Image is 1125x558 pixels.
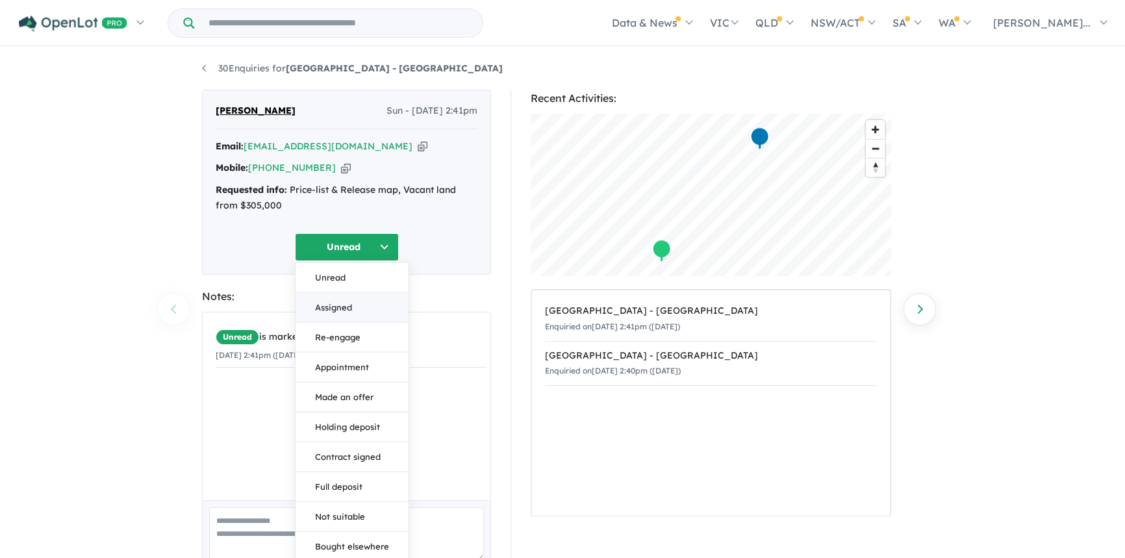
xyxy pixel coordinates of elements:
button: Unread [295,233,399,261]
strong: [GEOGRAPHIC_DATA] - [GEOGRAPHIC_DATA] [286,62,503,74]
a: [GEOGRAPHIC_DATA] - [GEOGRAPHIC_DATA]Enquiried on[DATE] 2:40pm ([DATE]) [545,341,877,387]
span: [PERSON_NAME] [216,103,296,119]
div: Notes: [202,288,491,305]
button: Unread [296,262,409,292]
div: is marked. [216,329,487,345]
button: Assigned [296,292,409,322]
button: Contract signed [296,442,409,472]
button: Appointment [296,352,409,382]
button: Reset bearing to north [866,158,885,177]
button: Zoom out [866,139,885,158]
button: Re-engage [296,322,409,352]
div: Price-list & Release map, Vacant land from $305,000 [216,183,477,214]
div: Map marker [652,239,672,263]
button: Zoom in [866,120,885,139]
small: Enquiried on [DATE] 2:40pm ([DATE]) [545,366,681,375]
a: 30Enquiries for[GEOGRAPHIC_DATA] - [GEOGRAPHIC_DATA] [202,62,503,74]
a: [PHONE_NUMBER] [248,162,336,173]
small: Enquiried on [DATE] 2:41pm ([DATE]) [545,322,680,331]
div: Recent Activities: [531,90,891,107]
button: Copy [341,161,351,175]
button: Made an offer [296,382,409,412]
input: Try estate name, suburb, builder or developer [197,9,480,37]
span: [PERSON_NAME]... [993,16,1091,29]
button: Holding deposit [296,412,409,442]
nav: breadcrumb [202,61,923,77]
span: Unread [216,329,259,345]
div: [GEOGRAPHIC_DATA] - [GEOGRAPHIC_DATA] [545,348,877,364]
span: Zoom out [866,140,885,158]
button: Not suitable [296,501,409,531]
span: Sun - [DATE] 2:41pm [386,103,477,119]
div: [GEOGRAPHIC_DATA] - [GEOGRAPHIC_DATA] [545,303,877,319]
canvas: Map [531,114,891,276]
div: Map marker [750,127,770,151]
a: [EMAIL_ADDRESS][DOMAIN_NAME] [244,140,412,152]
strong: Email: [216,140,244,152]
img: Openlot PRO Logo White [19,16,127,32]
strong: Requested info: [216,184,287,196]
button: Full deposit [296,472,409,501]
strong: Mobile: [216,162,248,173]
a: [GEOGRAPHIC_DATA] - [GEOGRAPHIC_DATA]Enquiried on[DATE] 2:41pm ([DATE]) [545,297,877,342]
small: [DATE] 2:41pm ([DATE]) [216,350,304,360]
button: Copy [418,140,427,153]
